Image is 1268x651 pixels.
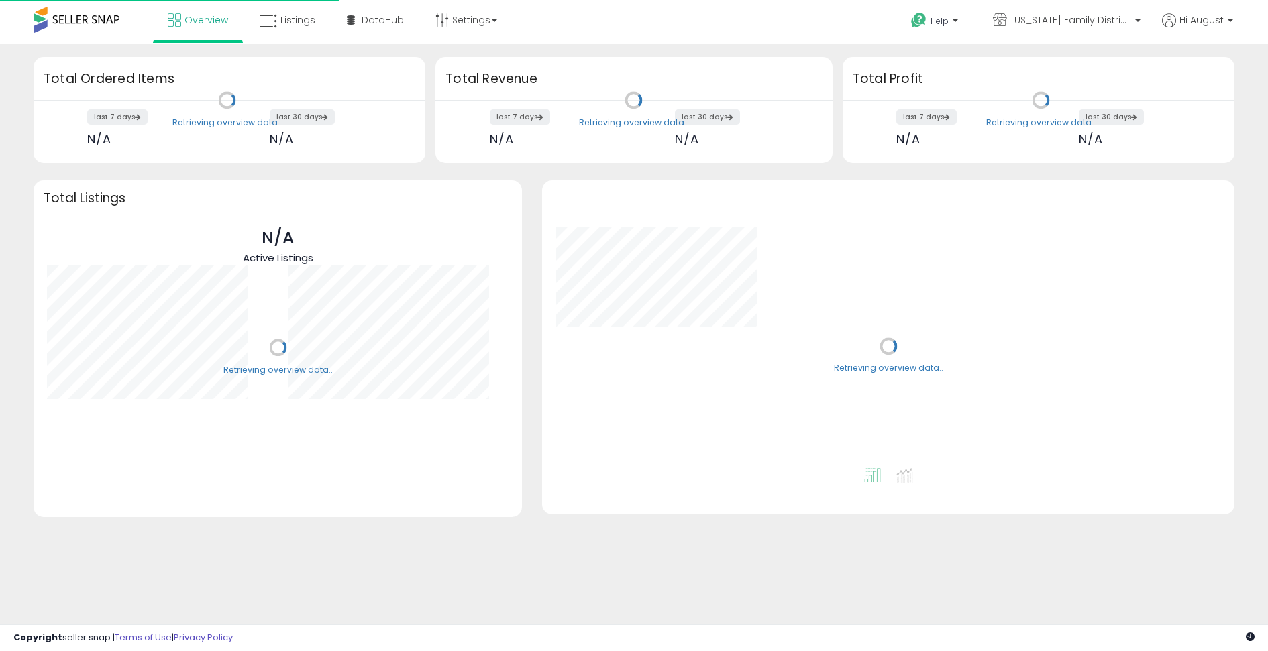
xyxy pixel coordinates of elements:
[986,117,1096,129] div: Retrieving overview data..
[910,12,927,29] i: Get Help
[184,13,228,27] span: Overview
[579,117,688,129] div: Retrieving overview data..
[172,117,282,129] div: Retrieving overview data..
[1010,13,1131,27] span: [US_STATE] Family Distribution
[1179,13,1224,27] span: Hi August
[1162,13,1233,44] a: Hi August
[280,13,315,27] span: Listings
[834,363,943,375] div: Retrieving overview data..
[362,13,404,27] span: DataHub
[931,15,949,27] span: Help
[223,364,333,376] div: Retrieving overview data..
[900,2,971,44] a: Help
